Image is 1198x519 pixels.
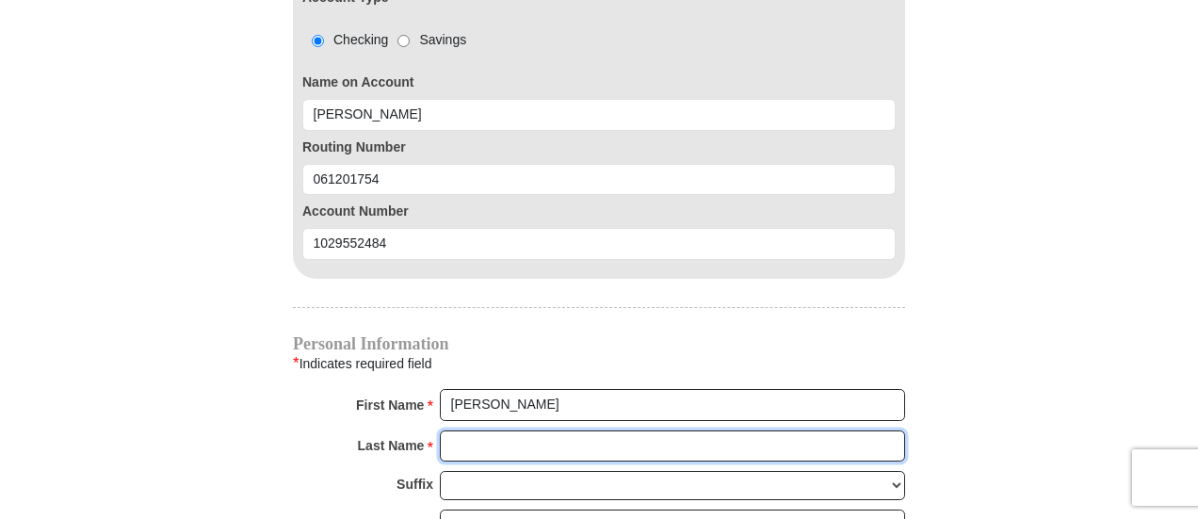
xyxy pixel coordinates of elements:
[302,138,896,157] label: Routing Number
[356,392,424,418] strong: First Name
[358,432,425,459] strong: Last Name
[302,30,466,50] div: Checking Savings
[397,471,433,497] strong: Suffix
[302,202,896,221] label: Account Number
[302,73,896,92] label: Name on Account
[293,351,905,376] div: Indicates required field
[293,336,905,351] h4: Personal Information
